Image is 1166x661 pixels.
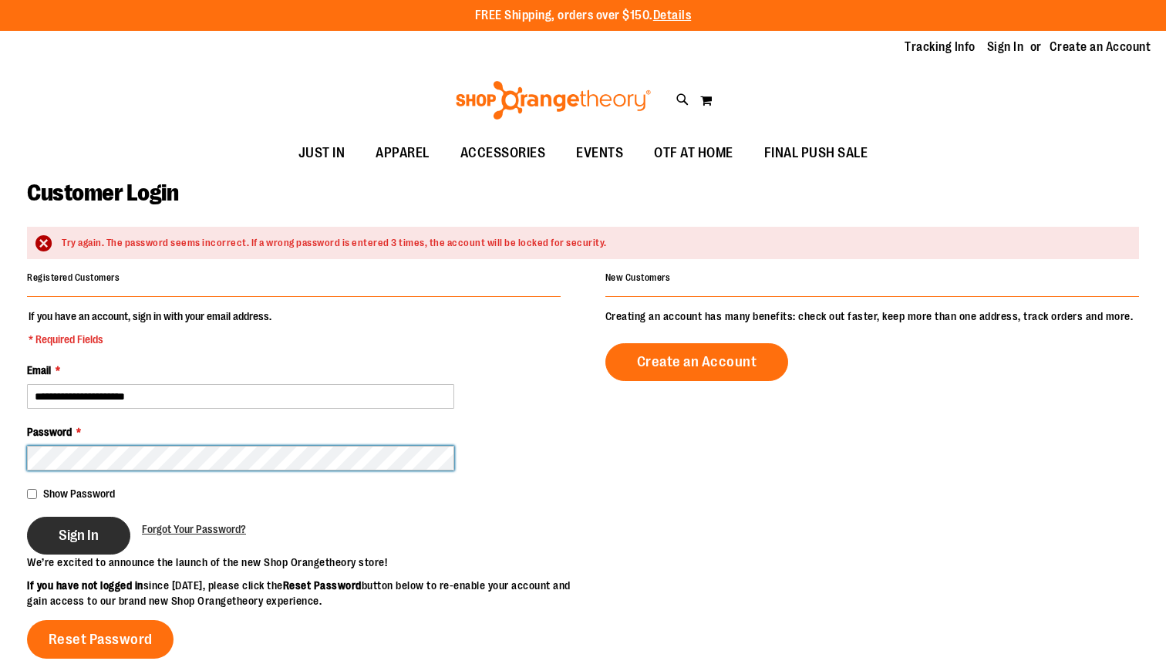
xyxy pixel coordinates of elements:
[605,272,671,283] strong: New Customers
[62,236,1124,251] div: Try again. The password seems incorrect. If a wrong password is entered 3 times, the account will...
[460,136,546,170] span: ACCESSORIES
[27,426,72,438] span: Password
[561,136,639,171] a: EVENTS
[27,272,120,283] strong: Registered Customers
[59,527,99,544] span: Sign In
[905,39,976,56] a: Tracking Info
[653,8,692,22] a: Details
[27,364,51,376] span: Email
[27,579,143,592] strong: If you have not logged in
[1050,39,1151,56] a: Create an Account
[298,136,345,170] span: JUST IN
[360,136,445,171] a: APPAREL
[475,7,692,25] p: FREE Shipping, orders over $150.
[27,517,130,555] button: Sign In
[376,136,430,170] span: APPAREL
[605,343,789,381] a: Create an Account
[283,579,362,592] strong: Reset Password
[445,136,561,171] a: ACCESSORIES
[749,136,884,171] a: FINAL PUSH SALE
[142,521,246,537] a: Forgot Your Password?
[987,39,1024,56] a: Sign In
[29,332,271,347] span: * Required Fields
[764,136,868,170] span: FINAL PUSH SALE
[605,309,1139,324] p: Creating an account has many benefits: check out faster, keep more than one address, track orders...
[283,136,361,171] a: JUST IN
[27,578,583,609] p: since [DATE], please click the button below to re-enable your account and gain access to our bran...
[639,136,749,171] a: OTF AT HOME
[637,353,757,370] span: Create an Account
[27,309,273,347] legend: If you have an account, sign in with your email address.
[27,180,178,206] span: Customer Login
[654,136,733,170] span: OTF AT HOME
[576,136,623,170] span: EVENTS
[27,555,583,570] p: We’re excited to announce the launch of the new Shop Orangetheory store!
[43,487,115,500] span: Show Password
[27,620,174,659] a: Reset Password
[142,523,246,535] span: Forgot Your Password?
[49,631,153,648] span: Reset Password
[453,81,653,120] img: Shop Orangetheory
